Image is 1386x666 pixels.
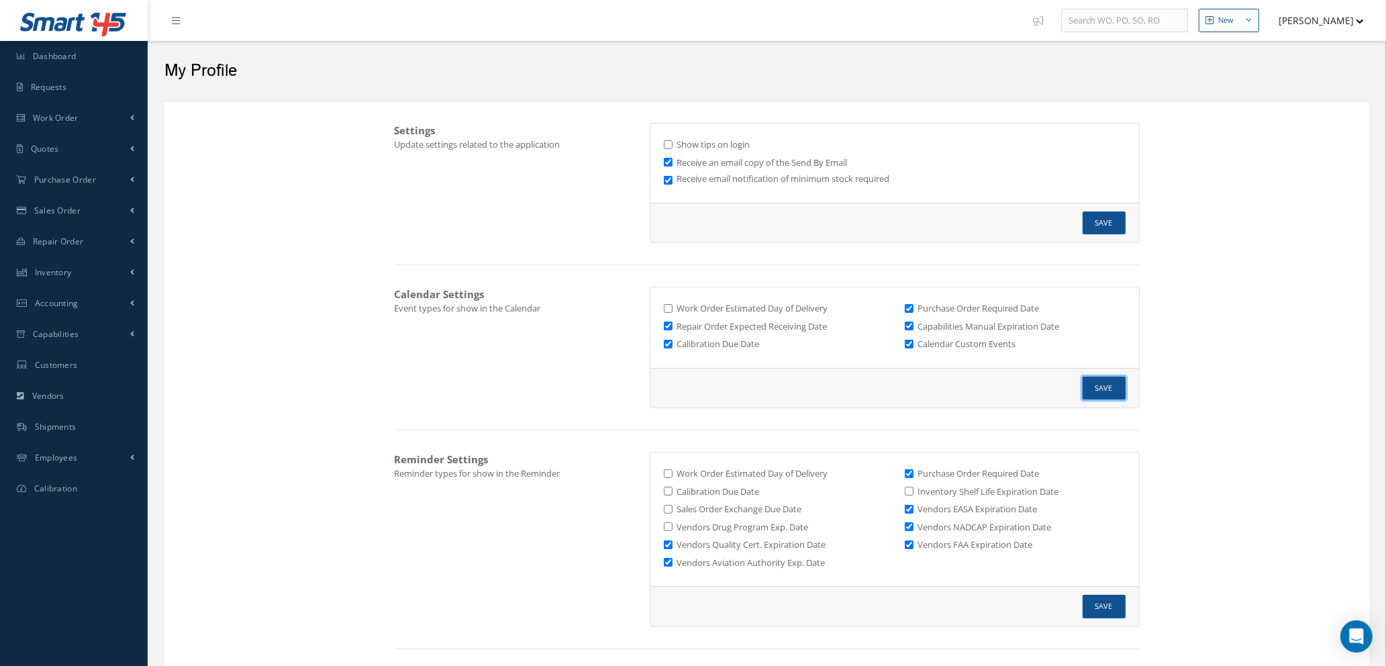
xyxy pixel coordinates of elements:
[395,452,630,467] div: Reminder Settings
[35,421,77,432] span: Shipments
[31,81,66,93] span: Requests
[1199,9,1259,32] button: New
[677,520,809,534] label: Vendors Drug Program Exp. Date
[35,297,79,309] span: Accounting
[918,520,1052,534] label: Vendors NADCAP Expiration Date
[35,359,78,371] span: Customers
[677,502,802,516] label: Sales Order Exchange Due Date
[677,336,760,351] label: Calibration Due Date
[677,537,826,552] label: Vendors Quality Cert. Expiration Date
[677,466,828,481] label: Work Order Estimated Day of Delivery
[395,302,630,316] div: Event types for show in the Calendar
[1061,9,1188,33] input: Search WO, PO, SO, RO
[1340,620,1373,653] div: Open Intercom Messenger
[32,390,64,401] span: Vendors
[918,537,1033,552] label: Vendors FAA Expiration Date
[34,205,81,216] span: Sales Order
[918,466,1040,481] label: Purchase Order Required Date
[35,452,78,463] span: Employees
[1083,211,1126,235] button: Save
[31,143,59,154] span: Quotes
[1083,377,1126,400] button: Save
[34,174,96,185] span: Purchase Order
[677,484,760,499] label: Calibration Due Date
[395,467,630,481] div: Reminder types for show in the Reminder
[395,123,630,138] div: Settings
[1218,15,1234,26] div: New
[677,173,890,186] label: Receive email notification of minimum stock required
[33,328,79,340] span: Capabilities
[34,483,77,494] span: Calibration
[164,61,1369,81] h2: My Profile
[918,484,1059,499] label: Inventory Shelf Life Expiration Date
[918,502,1038,516] label: Vendors EASA Expiration Date
[677,319,828,334] label: Repair Order Expected Receiving Date
[677,555,826,570] label: Vendors Aviation Authority Exp. Date
[677,137,750,152] label: Show tips on login
[918,301,1040,316] label: Purchase Order Required Date
[1266,7,1364,34] button: [PERSON_NAME]
[677,155,848,170] label: Receive an email copy of the Send By Email
[1083,595,1126,618] button: Save
[33,236,84,247] span: Repair Order
[33,112,79,124] span: Work Order
[677,301,828,316] label: Work Order Estimated Day of Delivery
[918,319,1060,334] label: Capabilities Manual Expiration Date
[395,138,630,152] div: Update settings related to the application
[33,50,77,62] span: Dashboard
[35,267,72,278] span: Inventory
[395,287,630,302] div: Calendar Settings
[918,336,1016,351] label: Calendar Custom Events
